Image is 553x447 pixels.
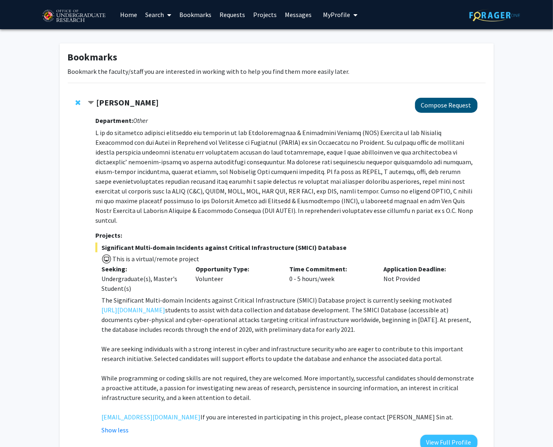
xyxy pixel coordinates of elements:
button: Show less [101,425,129,435]
a: Projects [249,0,281,29]
a: [URL][DOMAIN_NAME] [101,305,165,315]
img: University of Maryland Logo [39,6,108,26]
p: Application Deadline: [383,264,465,274]
p: Bookmark the faculty/staff you are interested in working with to help you find them more easily l... [68,67,486,76]
strong: Department: [95,116,133,125]
p: We are seeking individuals with a strong interest in cyber and infrastructure security who are ea... [101,344,477,363]
a: Messages [281,0,316,29]
p: L ip do sitametco adipisci elitseddo eiu temporin ut lab Etdoloremagnaa & Enimadmini Veniamq (NOS... [95,128,477,225]
p: Opportunity Type: [196,264,278,274]
a: Search [141,0,175,29]
span: This is a virtual/remote project [112,255,199,263]
span: My Profile [323,11,350,19]
span: Significant Multi-domain Incidents against Critical Infrastructure (SMICI) Database [95,243,477,252]
iframe: Chat [6,410,34,441]
a: Requests [215,0,249,29]
div: Undergraduate(s), Master's Student(s) [101,274,183,293]
span: Remove Steve Sin from bookmarks [76,99,81,106]
h1: Bookmarks [68,52,486,63]
p: Seeking: [101,264,183,274]
span: Contract Steve Sin Bookmark [88,100,94,106]
a: Home [116,0,141,29]
p: The Significant Multi-domain Incidents against Critical Infrastructure (SMICI) Database project i... [101,295,477,334]
div: 0 - 5 hours/week [283,264,377,293]
p: If you are interested in participating in this project, please contact [PERSON_NAME] Sin at . [101,412,477,422]
a: [EMAIL_ADDRESS][DOMAIN_NAME] [101,412,200,422]
strong: Projects: [95,231,122,239]
i: Other [133,116,148,125]
strong: [PERSON_NAME] [96,97,159,107]
div: Volunteer [189,264,284,293]
img: ForagerOne Logo [469,9,520,21]
p: While programming or coding skills are not required, they are welcomed. More importantly, success... [101,373,477,402]
p: Time Commitment: [289,264,371,274]
a: Bookmarks [175,0,215,29]
button: Compose Request to Steve Sin [415,98,478,113]
div: Not Provided [377,264,471,293]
